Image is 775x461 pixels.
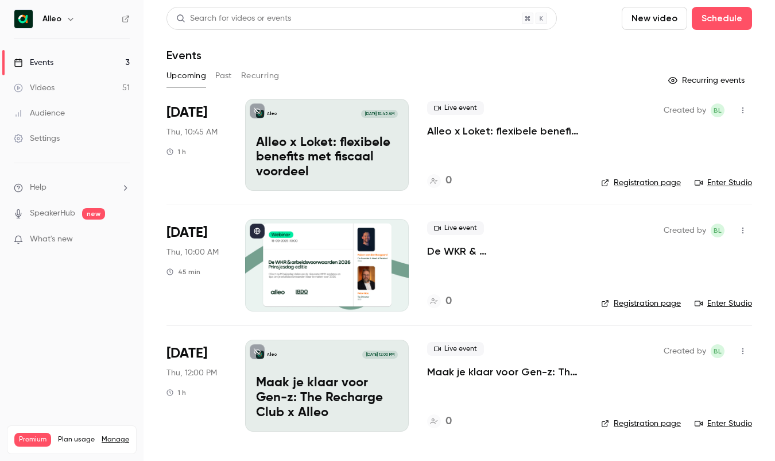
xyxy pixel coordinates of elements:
[622,7,687,30] button: New video
[664,344,706,358] span: Created by
[664,224,706,237] span: Created by
[166,367,217,379] span: Thu, 12:00 PM
[427,365,583,379] a: Maak je klaar voor Gen-z: The Recharge Club x Alleo
[361,110,397,118] span: [DATE] 10:45 AM
[256,136,398,180] p: Alleo x Loket: flexibele benefits met fiscaal voordeel
[245,340,409,432] a: Maak je klaar voor Gen-z: The Recharge Club x AlleoAlleo[DATE] 12:00 PMMaak je klaar voor Gen-z: ...
[166,224,207,242] span: [DATE]
[427,173,452,189] a: 0
[664,103,706,117] span: Created by
[166,126,218,138] span: Thu, 10:45 AM
[176,13,291,25] div: Search for videos or events
[14,133,60,144] div: Settings
[427,221,484,235] span: Live event
[714,224,722,237] span: BL
[166,48,201,62] h1: Events
[14,107,65,119] div: Audience
[215,67,232,85] button: Past
[166,267,200,276] div: 45 min
[695,298,752,309] a: Enter Studio
[166,67,206,85] button: Upcoming
[601,177,681,189] a: Registration page
[30,233,73,245] span: What's new
[166,344,207,363] span: [DATE]
[711,344,724,358] span: Bernice Lohr
[427,244,583,258] a: De WKR & arbeidsvoorwaarden 2026 - [DATE] editie
[714,103,722,117] span: BL
[711,224,724,237] span: Bernice Lohr
[445,414,452,429] h4: 0
[245,99,409,191] a: Alleo x Loket: flexibele benefits met fiscaal voordeel Alleo[DATE] 10:45 AMAlleo x Loket: flexibe...
[30,182,46,194] span: Help
[714,344,722,358] span: BL
[14,10,33,28] img: Alleo
[256,376,398,420] p: Maak je klaar voor Gen-z: The Recharge Club x Alleo
[166,247,219,258] span: Thu, 10:00 AM
[241,67,280,85] button: Recurring
[14,57,53,68] div: Events
[601,298,681,309] a: Registration page
[362,351,397,359] span: [DATE] 12:00 PM
[58,435,95,444] span: Plan usage
[267,352,277,358] p: Alleo
[601,418,681,429] a: Registration page
[14,182,130,194] li: help-dropdown-opener
[427,342,484,356] span: Live event
[695,177,752,189] a: Enter Studio
[427,101,484,115] span: Live event
[427,124,583,138] a: Alleo x Loket: flexibele benefits met fiscaal voordeel
[445,173,452,189] h4: 0
[82,208,105,220] span: new
[267,111,277,117] p: Alleo
[695,418,752,429] a: Enter Studio
[445,294,452,309] h4: 0
[663,71,752,90] button: Recurring events
[166,99,227,191] div: Aug 28 Thu, 10:45 AM (Europe/Amsterdam)
[102,435,129,444] a: Manage
[166,340,227,432] div: Oct 9 Thu, 12:00 PM (Europe/Amsterdam)
[166,219,227,311] div: Sep 18 Thu, 10:00 AM (Europe/Amsterdam)
[692,7,752,30] button: Schedule
[30,208,75,220] a: SpeakerHub
[711,103,724,117] span: Bernice Lohr
[166,388,186,397] div: 1 h
[42,13,61,25] h6: Alleo
[166,147,186,156] div: 1 h
[14,82,55,94] div: Videos
[427,414,452,429] a: 0
[166,103,207,122] span: [DATE]
[427,294,452,309] a: 0
[14,433,51,447] span: Premium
